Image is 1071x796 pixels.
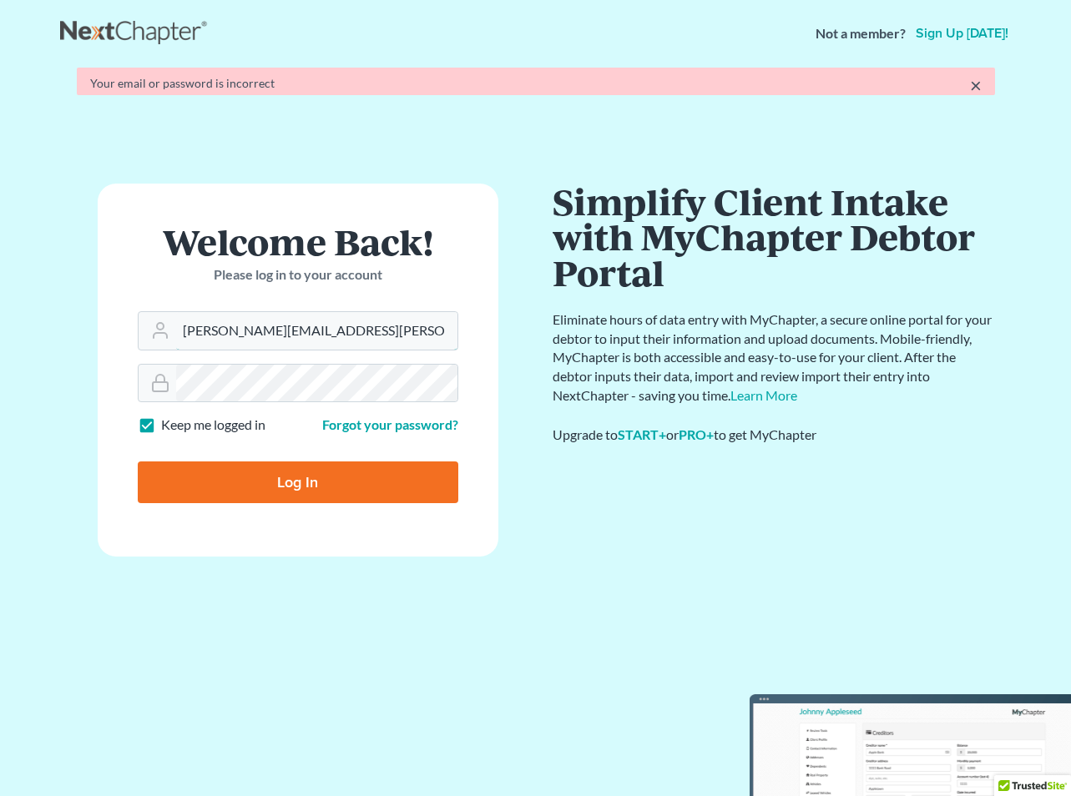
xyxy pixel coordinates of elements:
[176,312,457,349] input: Email Address
[553,310,995,406] p: Eliminate hours of data entry with MyChapter, a secure online portal for your debtor to input the...
[161,416,265,435] label: Keep me logged in
[322,416,458,432] a: Forgot your password?
[90,75,982,92] div: Your email or password is incorrect
[553,426,995,445] div: Upgrade to or to get MyChapter
[679,426,714,442] a: PRO+
[138,224,458,259] h1: Welcome Back!
[618,426,666,442] a: START+
[553,184,995,290] h1: Simplify Client Intake with MyChapter Debtor Portal
[730,387,797,403] a: Learn More
[138,461,458,503] input: Log In
[138,265,458,285] p: Please log in to your account
[970,75,982,95] a: ×
[912,27,1012,40] a: Sign up [DATE]!
[816,24,906,43] strong: Not a member?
